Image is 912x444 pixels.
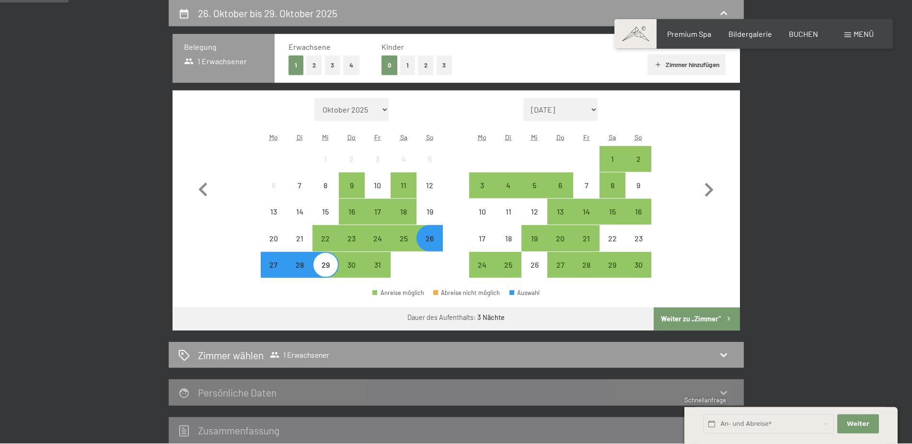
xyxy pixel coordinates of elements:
[339,172,365,198] div: Anreise möglich
[478,133,486,141] abbr: Montag
[391,199,416,225] div: Anreise möglich
[547,199,573,225] div: Anreise möglich
[391,225,416,251] div: Sat Oct 25 2025
[391,172,416,198] div: Anreise möglich
[647,54,726,75] button: Zimmer hinzufügen
[312,252,338,278] div: Wed Oct 29 2025
[417,155,441,179] div: 5
[417,182,441,205] div: 12
[573,252,599,278] div: Anreise möglich
[625,252,651,278] div: Anreise möglich
[366,208,390,232] div: 17
[261,252,287,278] div: Mon Oct 27 2025
[635,133,642,141] abbr: Sonntag
[416,146,442,172] div: Sun Oct 05 2025
[347,133,356,141] abbr: Donnerstag
[574,182,598,205] div: 7
[365,252,391,278] div: Anreise möglich
[521,199,547,225] div: Anreise nicht möglich
[600,225,625,251] div: Anreise nicht möglich
[469,225,495,251] div: Anreise nicht möglich
[365,146,391,172] div: Fri Oct 03 2025
[728,29,772,38] span: Bildergalerie
[626,155,650,179] div: 2
[312,199,338,225] div: Anreise nicht möglich
[547,252,573,278] div: Anreise möglich
[287,172,312,198] div: Anreise nicht möglich
[626,235,650,259] div: 23
[312,172,338,198] div: Wed Oct 08 2025
[261,225,287,251] div: Mon Oct 20 2025
[547,199,573,225] div: Thu Nov 13 2025
[416,199,442,225] div: Sun Oct 19 2025
[426,133,434,141] abbr: Sonntag
[469,252,495,278] div: Mon Nov 24 2025
[847,420,869,428] span: Weiter
[654,307,739,330] button: Weiter zu „Zimmer“
[340,235,364,259] div: 23
[287,199,312,225] div: Tue Oct 14 2025
[312,146,338,172] div: Wed Oct 01 2025
[496,199,521,225] div: Tue Nov 11 2025
[339,252,365,278] div: Anreise möglich
[496,252,521,278] div: Anreise möglich
[312,225,338,251] div: Anreise möglich
[522,208,546,232] div: 12
[522,235,546,259] div: 19
[496,225,521,251] div: Anreise nicht möglich
[261,199,287,225] div: Mon Oct 13 2025
[695,98,723,278] button: Nächster Monat
[574,208,598,232] div: 14
[600,172,625,198] div: Sat Nov 08 2025
[574,261,598,285] div: 28
[262,261,286,285] div: 27
[600,252,625,278] div: Anreise möglich
[547,172,573,198] div: Thu Nov 06 2025
[626,182,650,205] div: 9
[416,225,442,251] div: Sun Oct 26 2025
[312,172,338,198] div: Anreise nicht möglich
[837,414,878,434] button: Weiter
[667,29,711,38] a: Premium Spa
[198,7,337,19] h2: 26. Oktober bis 29. Oktober 2025
[600,225,625,251] div: Sat Nov 22 2025
[261,172,287,198] div: Mon Oct 06 2025
[437,56,452,75] button: 3
[547,252,573,278] div: Thu Nov 27 2025
[418,56,434,75] button: 2
[626,261,650,285] div: 30
[521,225,547,251] div: Anreise möglich
[366,155,390,179] div: 3
[496,182,520,205] div: 4
[297,133,303,141] abbr: Dienstag
[312,199,338,225] div: Wed Oct 15 2025
[496,252,521,278] div: Tue Nov 25 2025
[288,261,312,285] div: 28
[287,252,312,278] div: Tue Oct 28 2025
[262,208,286,232] div: 13
[496,235,520,259] div: 18
[625,225,651,251] div: Anreise nicht möglich
[313,208,337,232] div: 15
[312,225,338,251] div: Wed Oct 22 2025
[600,252,625,278] div: Sat Nov 29 2025
[325,56,341,75] button: 3
[496,225,521,251] div: Tue Nov 18 2025
[496,172,521,198] div: Tue Nov 04 2025
[374,133,381,141] abbr: Freitag
[556,133,565,141] abbr: Donnerstag
[600,199,625,225] div: Sat Nov 15 2025
[261,199,287,225] div: Anreise nicht möglich
[521,172,547,198] div: Anreise möglich
[198,348,264,362] h2: Zimmer wählen
[313,182,337,205] div: 8
[391,146,416,172] div: Anreise nicht möglich
[322,133,329,141] abbr: Mittwoch
[287,225,312,251] div: Anreise nicht möglich
[365,225,391,251] div: Fri Oct 24 2025
[289,56,303,75] button: 1
[470,182,494,205] div: 3
[365,199,391,225] div: Fri Oct 17 2025
[287,225,312,251] div: Tue Oct 21 2025
[381,42,404,51] span: Kinder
